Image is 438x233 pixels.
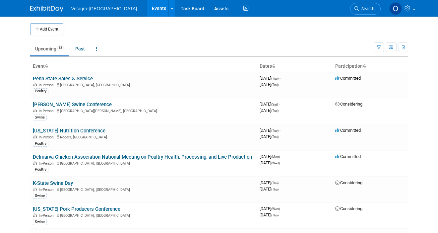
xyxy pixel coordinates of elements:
span: Committed [335,154,361,159]
span: - [280,76,281,81]
span: - [279,102,280,107]
img: ExhibitDay [30,6,63,12]
div: Swine [33,115,47,120]
span: [DATE] [260,160,280,165]
span: Considering [335,180,362,185]
span: Vetagro-[GEOGRAPHIC_DATA] [71,6,137,11]
div: [GEOGRAPHIC_DATA], [GEOGRAPHIC_DATA] [33,160,254,166]
span: [DATE] [260,212,279,217]
img: In-Person Event [33,83,37,86]
div: [GEOGRAPHIC_DATA][PERSON_NAME], [GEOGRAPHIC_DATA] [33,108,254,113]
div: [GEOGRAPHIC_DATA], [GEOGRAPHIC_DATA] [33,82,254,87]
a: Sort by Start Date [272,63,275,69]
th: Participation [333,61,408,72]
span: - [280,128,281,133]
div: Swine [33,219,47,225]
span: Search [359,6,374,11]
div: Poultry [33,167,48,173]
img: In-Person Event [33,188,37,191]
span: In-Person [39,213,56,218]
span: [DATE] [260,187,279,192]
span: (Mon) [271,155,280,159]
span: - [281,206,282,211]
span: Committed [335,128,361,133]
span: Committed [335,76,361,81]
span: (Thu) [271,83,279,87]
a: K-State Swine Day [33,180,73,186]
span: (Wed) [271,161,280,165]
th: Event [30,61,257,72]
div: Poultry [33,141,48,147]
span: [DATE] [260,82,279,87]
a: Delmarva Chicken Association National Meeting on Poultry Health, Processing, and Live Production [33,154,252,160]
a: [US_STATE] Nutrition Conference [33,128,105,134]
a: [PERSON_NAME] Swine Conference [33,102,112,108]
a: Past [70,42,90,55]
img: In-Person Event [33,213,37,217]
span: In-Person [39,161,56,166]
a: Penn State Sales & Service [33,76,93,82]
button: Add Event [30,23,63,35]
th: Dates [257,61,333,72]
span: [DATE] [260,154,282,159]
img: In-Person Event [33,109,37,112]
span: 12 [57,45,64,50]
img: OliviaM Last [389,2,402,15]
a: [US_STATE] Pork Producers Conference [33,206,120,212]
span: [DATE] [260,134,279,139]
span: (Thu) [271,188,279,191]
span: [DATE] [260,76,281,81]
span: In-Person [39,109,56,113]
span: (Wed) [271,207,280,211]
span: In-Person [39,188,56,192]
span: (Thu) [271,135,279,139]
a: Sort by Participation Type [363,63,366,69]
span: [DATE] [260,180,281,185]
span: (Sat) [271,103,278,106]
div: [GEOGRAPHIC_DATA], [GEOGRAPHIC_DATA] [33,187,254,192]
span: In-Person [39,135,56,139]
div: Rogers, [GEOGRAPHIC_DATA] [33,134,254,139]
img: In-Person Event [33,135,37,138]
span: Considering [335,102,362,107]
a: Sort by Event Name [45,63,48,69]
span: - [281,154,282,159]
span: [DATE] [260,102,280,107]
span: (Tue) [271,109,279,113]
span: [DATE] [260,206,282,211]
span: [DATE] [260,128,281,133]
a: Upcoming12 [30,42,69,55]
span: (Tue) [271,77,279,80]
img: In-Person Event [33,161,37,165]
span: - [280,180,281,185]
div: Swine [33,193,47,199]
span: In-Person [39,83,56,87]
span: (Tue) [271,129,279,132]
span: [DATE] [260,108,279,113]
span: (Thu) [271,213,279,217]
span: (Thu) [271,181,279,185]
a: Search [350,3,381,15]
span: Considering [335,206,362,211]
div: [GEOGRAPHIC_DATA], [GEOGRAPHIC_DATA] [33,212,254,218]
div: Poultry [33,88,48,94]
